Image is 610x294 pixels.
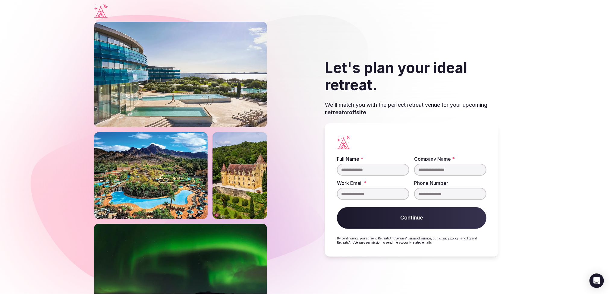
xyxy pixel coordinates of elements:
img: Phoenix river ranch resort [94,132,208,219]
div: Open Intercom Messenger [590,273,604,288]
img: Falkensteiner outdoor resort with pools [94,22,267,127]
label: Work Email [337,181,409,185]
h2: Let's plan your ideal retreat. [325,59,498,94]
strong: retreat [325,109,344,115]
a: Terms of service [408,236,431,240]
p: We'll match you with the perfect retreat venue for your upcoming or [325,101,498,116]
p: By continuing, you agree to RetreatsAndVenues' , our , and I grant RetreatsAndVenues permission t... [337,236,486,245]
label: Company Name [414,156,486,161]
button: Continue [337,207,486,229]
label: Full Name [337,156,409,161]
img: Castle on a slope [212,132,267,219]
strong: offsite [349,109,366,115]
label: Phone Number [414,181,486,185]
a: Privacy policy [439,236,459,240]
a: Visit the homepage [94,4,108,18]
